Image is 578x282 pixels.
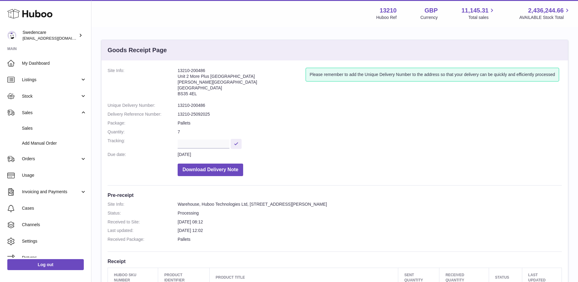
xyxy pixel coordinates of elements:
strong: GBP [424,6,438,15]
div: Swedencare [23,30,77,41]
span: [EMAIL_ADDRESS][DOMAIN_NAME] [23,36,90,41]
h3: Receipt [108,258,562,265]
span: Listings [22,77,80,83]
dt: Site Info: [108,201,178,207]
strong: 13210 [380,6,397,15]
span: 2,436,244.66 [528,6,564,15]
a: Log out [7,259,84,270]
dt: Last updated: [108,228,178,233]
h3: Pre-receipt [108,192,562,198]
a: 2,436,244.66 AVAILABLE Stock Total [519,6,571,20]
span: Sales [22,110,80,116]
span: Settings [22,238,87,244]
span: Sales [22,125,87,131]
img: gemma.horsfield@swedencare.co.uk [7,31,16,40]
span: Add Manual Order [22,140,87,146]
div: Please remember to add the Unique Delivery Number to the address so that your delivery can be qui... [306,68,559,81]
span: Cases [22,205,87,211]
dt: Received Package: [108,237,178,242]
dd: Pallets [178,120,562,126]
dt: Received to Site: [108,219,178,225]
button: Download Delivery Note [178,164,243,176]
span: Usage [22,172,87,178]
div: Huboo Ref [376,15,397,20]
dt: Delivery Reference Number: [108,111,178,117]
dt: Due date: [108,152,178,157]
span: My Dashboard [22,60,87,66]
dd: 13210-200486 [178,103,562,108]
dt: Tracking: [108,138,178,149]
span: 11,145.31 [461,6,488,15]
span: Orders [22,156,80,162]
dd: [DATE] 12:02 [178,228,562,233]
dd: [DATE] [178,152,562,157]
dt: Status: [108,210,178,216]
span: Total sales [468,15,495,20]
dd: Warehouse, Huboo Technologies Ltd, [STREET_ADDRESS][PERSON_NAME] [178,201,562,207]
dt: Site Info: [108,68,178,99]
dd: Pallets [178,237,562,242]
div: Currency [420,15,438,20]
dt: Unique Delivery Number: [108,103,178,108]
span: Returns [22,255,87,261]
dd: 13210-25092025 [178,111,562,117]
span: Channels [22,222,87,228]
address: 13210-200486 Unit 2 More Plus [GEOGRAPHIC_DATA] [PERSON_NAME][GEOGRAPHIC_DATA] [GEOGRAPHIC_DATA] ... [178,68,306,99]
dd: [DATE] 08:12 [178,219,562,225]
a: 11,145.31 Total sales [461,6,495,20]
span: Stock [22,93,80,99]
dd: 7 [178,129,562,135]
dd: Processing [178,210,562,216]
span: AVAILABLE Stock Total [519,15,571,20]
span: Invoicing and Payments [22,189,80,195]
dt: Package: [108,120,178,126]
dt: Quantity: [108,129,178,135]
h3: Goods Receipt Page [108,46,167,54]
